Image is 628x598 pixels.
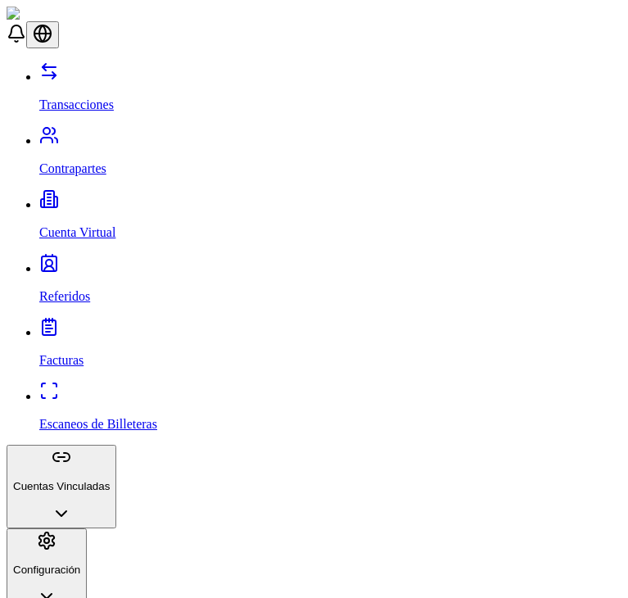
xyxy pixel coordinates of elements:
a: Cuenta Virtual [39,197,621,240]
p: Escaneos de Billeteras [39,417,621,432]
button: Cuentas Vinculadas [7,445,116,528]
p: Configuración [13,564,80,576]
img: ShieldPay Logo [7,7,104,21]
p: Referidos [39,289,621,304]
a: Referidos [39,261,621,304]
p: Cuentas Vinculadas [13,480,110,492]
a: Transacciones [39,70,621,112]
a: Facturas [39,325,621,368]
a: Escaneos de Billeteras [39,389,621,432]
p: Facturas [39,353,621,368]
p: Cuenta Virtual [39,225,621,240]
p: Contrapartes [39,161,621,176]
p: Transacciones [39,97,621,112]
a: Contrapartes [39,134,621,176]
